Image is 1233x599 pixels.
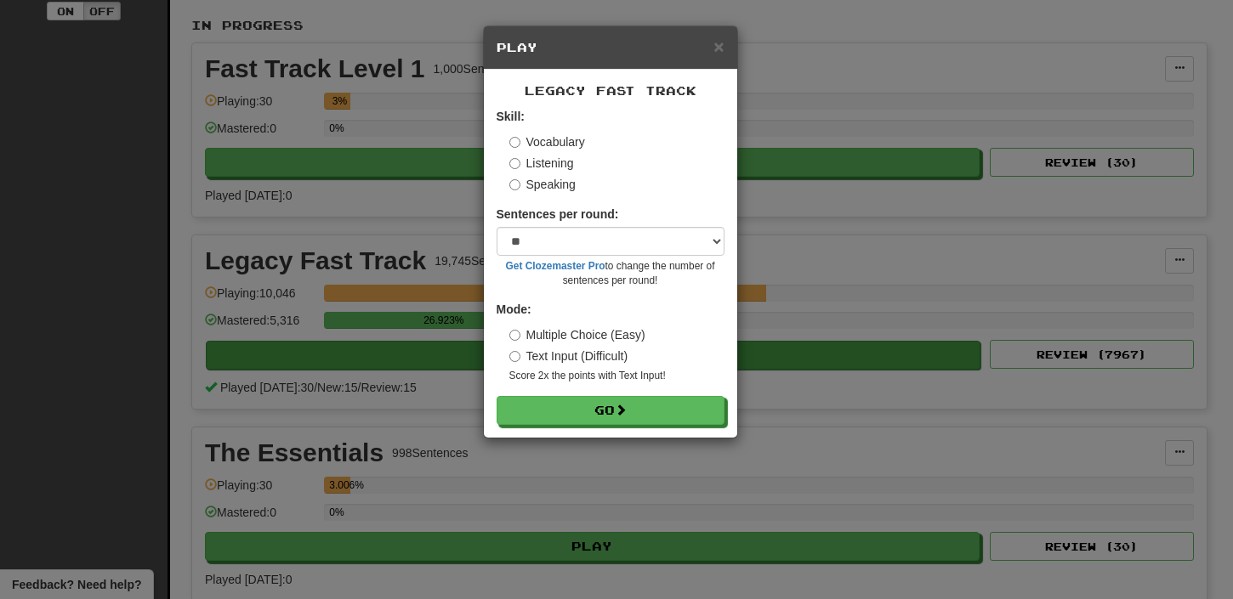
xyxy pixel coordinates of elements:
span: × [713,37,724,56]
strong: Mode: [497,302,531,316]
label: Sentences per round: [497,206,619,223]
a: Get Clozemaster Pro [506,260,605,272]
label: Speaking [509,176,576,193]
label: Text Input (Difficult) [509,348,628,364]
label: Multiple Choice (Easy) [509,326,645,343]
button: Close [713,37,724,55]
input: Multiple Choice (Easy) [509,330,520,341]
small: to change the number of sentences per round! [497,259,724,288]
h5: Play [497,39,724,56]
small: Score 2x the points with Text Input ! [509,369,724,383]
label: Listening [509,155,574,172]
label: Vocabulary [509,133,585,150]
input: Listening [509,158,520,169]
span: Legacy Fast Track [525,83,696,98]
strong: Skill: [497,110,525,123]
input: Text Input (Difficult) [509,351,520,362]
input: Speaking [509,179,520,190]
button: Go [497,396,724,425]
input: Vocabulary [509,137,520,148]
